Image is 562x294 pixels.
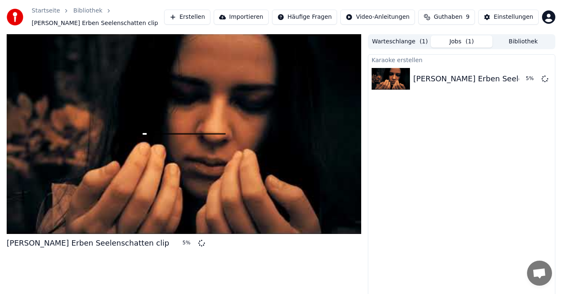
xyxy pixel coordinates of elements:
[527,261,552,286] div: Chat öffnen
[7,237,169,249] div: [PERSON_NAME] Erben Seelenschatten clip
[164,10,210,25] button: Erstellen
[369,35,431,48] button: Warteschlange
[420,38,428,46] span: ( 1 )
[214,10,269,25] button: Importieren
[340,10,415,25] button: Video-Anleitungen
[182,240,195,246] div: 5 %
[434,13,462,21] span: Guthaben
[492,35,554,48] button: Bibliothek
[466,13,470,21] span: 9
[494,13,533,21] div: Einstellungen
[7,9,23,25] img: youka
[478,10,539,25] button: Einstellungen
[32,19,158,28] span: [PERSON_NAME] Erben Seelenschatten clip
[526,75,538,82] div: 5 %
[368,55,555,65] div: Karaoke erstellen
[272,10,337,25] button: Häufige Fragen
[32,7,60,15] a: Startseite
[32,7,164,28] nav: breadcrumb
[466,38,474,46] span: ( 1 )
[431,35,492,48] button: Jobs
[73,7,102,15] a: Bibliothek
[418,10,475,25] button: Guthaben9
